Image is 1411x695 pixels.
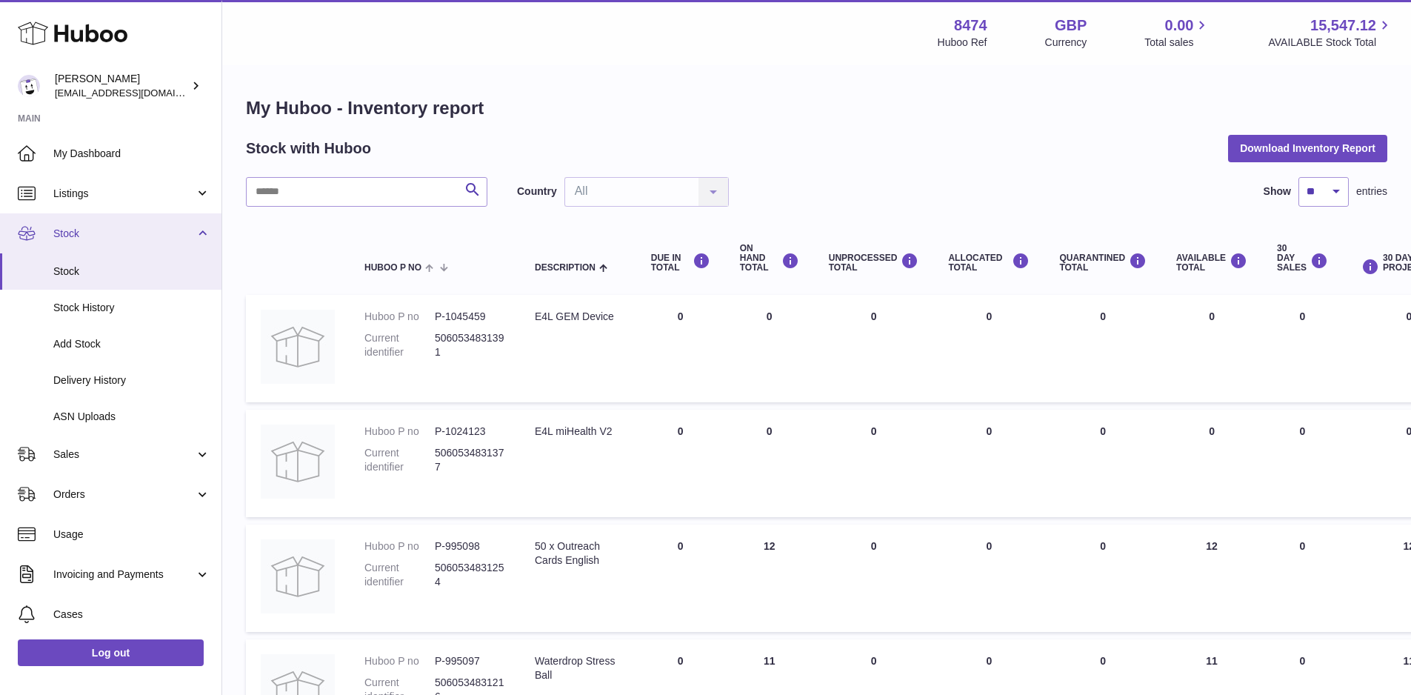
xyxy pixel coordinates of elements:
[933,295,1044,402] td: 0
[1055,16,1087,36] strong: GBP
[954,16,987,36] strong: 8474
[53,568,195,582] span: Invoicing and Payments
[53,410,210,424] span: ASN Uploads
[364,561,435,589] dt: Current identifier
[261,310,335,384] img: product image
[1059,253,1147,273] div: QUARANTINED Total
[1161,410,1262,517] td: 0
[535,263,596,273] span: Description
[435,561,505,589] dd: 5060534831254
[725,525,814,632] td: 12
[535,539,621,568] div: 50 x Outreach Cards English
[938,36,987,50] div: Huboo Ref
[53,373,210,388] span: Delivery History
[1262,295,1343,402] td: 0
[651,253,710,273] div: DUE IN TOTAL
[933,410,1044,517] td: 0
[261,425,335,499] img: product image
[435,654,505,668] dd: P-995097
[636,410,725,517] td: 0
[53,608,210,622] span: Cases
[1144,36,1210,50] span: Total sales
[53,265,210,279] span: Stock
[1100,310,1106,322] span: 0
[364,425,435,439] dt: Huboo P no
[18,75,40,97] img: orders@neshealth.com
[1176,253,1247,273] div: AVAILABLE Total
[53,337,210,351] span: Add Stock
[829,253,919,273] div: UNPROCESSED Total
[53,227,195,241] span: Stock
[246,96,1387,120] h1: My Huboo - Inventory report
[1161,525,1262,632] td: 12
[1228,135,1387,162] button: Download Inventory Report
[435,539,505,553] dd: P-995098
[636,295,725,402] td: 0
[933,525,1044,632] td: 0
[55,72,188,100] div: [PERSON_NAME]
[1277,244,1328,273] div: 30 DAY SALES
[53,301,210,315] span: Stock History
[814,525,934,632] td: 0
[53,187,195,201] span: Listings
[725,410,814,517] td: 0
[1268,16,1393,50] a: 15,547.12 AVAILABLE Stock Total
[1161,295,1262,402] td: 0
[535,310,621,324] div: E4L GEM Device
[435,425,505,439] dd: P-1024123
[1045,36,1087,50] div: Currency
[1262,525,1343,632] td: 0
[364,654,435,668] dt: Huboo P no
[53,448,195,462] span: Sales
[814,410,934,517] td: 0
[1268,36,1393,50] span: AVAILABLE Stock Total
[53,147,210,161] span: My Dashboard
[814,295,934,402] td: 0
[948,253,1030,273] div: ALLOCATED Total
[261,539,335,613] img: product image
[364,446,435,474] dt: Current identifier
[246,139,371,159] h2: Stock with Huboo
[740,244,799,273] div: ON HAND Total
[364,310,435,324] dt: Huboo P no
[1262,410,1343,517] td: 0
[364,263,421,273] span: Huboo P no
[517,184,557,199] label: Country
[435,446,505,474] dd: 5060534831377
[725,295,814,402] td: 0
[18,639,204,666] a: Log out
[1100,655,1106,667] span: 0
[53,488,195,502] span: Orders
[364,331,435,359] dt: Current identifier
[535,654,621,682] div: Waterdrop Stress Ball
[364,539,435,553] dt: Huboo P no
[53,528,210,542] span: Usage
[1310,16,1376,36] span: 15,547.12
[1165,16,1194,36] span: 0.00
[535,425,621,439] div: E4L miHealth V2
[1264,184,1291,199] label: Show
[1100,540,1106,552] span: 0
[636,525,725,632] td: 0
[435,331,505,359] dd: 5060534831391
[1356,184,1387,199] span: entries
[1144,16,1210,50] a: 0.00 Total sales
[55,87,218,99] span: [EMAIL_ADDRESS][DOMAIN_NAME]
[435,310,505,324] dd: P-1045459
[1100,425,1106,437] span: 0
